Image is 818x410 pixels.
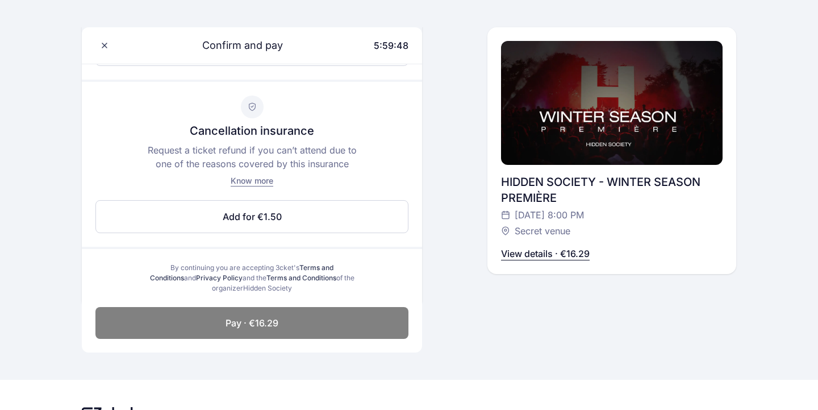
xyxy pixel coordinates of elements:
[515,224,570,238] span: Secret venue
[266,274,336,282] a: Terms and Conditions
[196,274,243,282] a: Privacy Policy
[143,143,361,171] p: Request a ticket refund if you can’t attend due to one of the reasons covered by this insurance
[501,174,723,206] div: HIDDEN SOCIETY - WINTER SEASON PREMIÈRE
[190,123,314,139] p: Cancellation insurance
[223,210,282,223] span: Add for €1.50
[243,284,292,292] span: Hidden Society
[374,40,408,51] span: 5:59:48
[145,263,358,293] div: By continuing you are accepting 3cket's and and the of the organizer
[95,307,408,339] button: Pay · €16.29
[501,247,590,260] p: View details · €16.29
[189,38,283,53] span: Confirm and pay
[95,200,408,233] button: Add for €1.50
[515,208,584,222] span: [DATE] 8:00 PM
[231,176,273,185] span: Know more
[226,316,278,330] span: Pay · €16.29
